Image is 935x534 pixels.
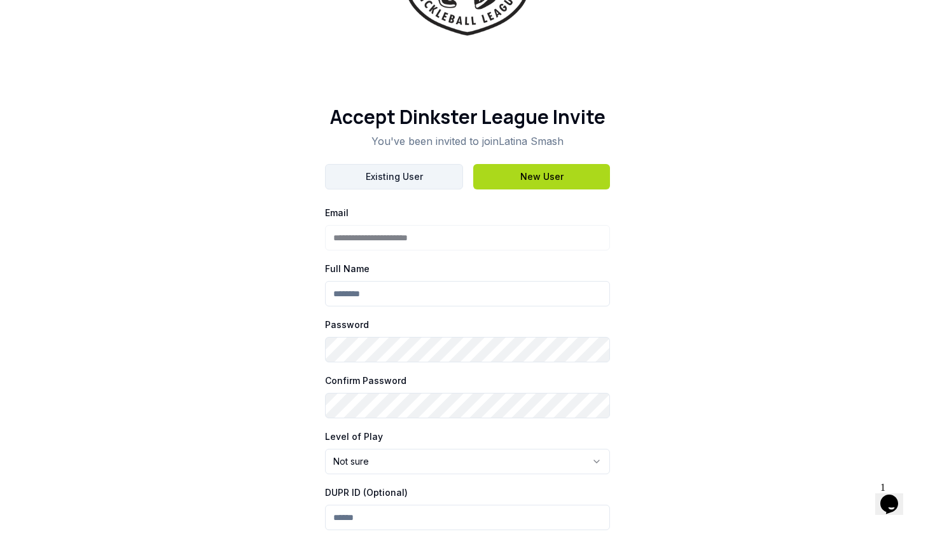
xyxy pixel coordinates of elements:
p: You've been invited to join Latina Smash [325,133,610,149]
button: New User [473,164,610,189]
label: Password [325,319,369,330]
label: Full Name [325,263,370,274]
label: Email [325,207,349,218]
label: Level of Play [325,431,383,442]
iframe: chat widget [875,477,916,515]
label: Confirm Password [325,375,406,386]
button: Existing User [325,164,463,189]
label: DUPR ID (Optional) [325,487,408,498]
h1: Accept Dinkster League Invite [325,106,610,128]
